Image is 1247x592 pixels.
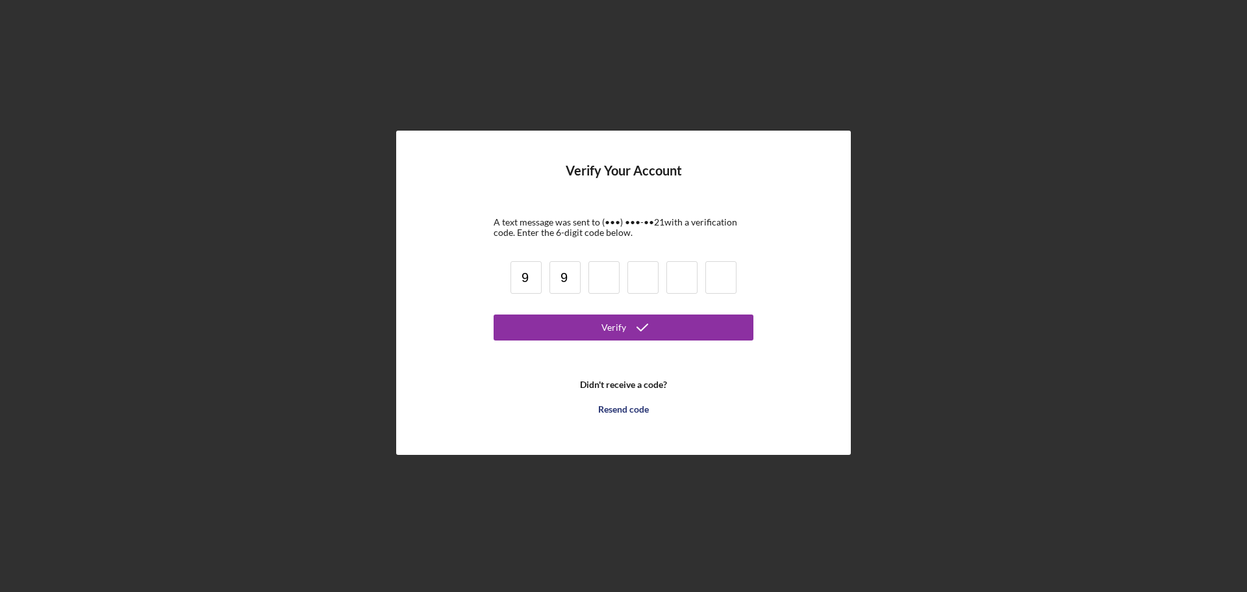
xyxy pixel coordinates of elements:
button: Resend code [494,396,753,422]
b: Didn't receive a code? [580,380,667,390]
div: A text message was sent to (•••) •••-•• 21 with a verification code. Enter the 6-digit code below. [494,217,753,238]
h4: Verify Your Account [566,163,682,198]
button: Verify [494,315,753,341]
div: Resend code [598,396,649,422]
div: Verify [601,315,626,341]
